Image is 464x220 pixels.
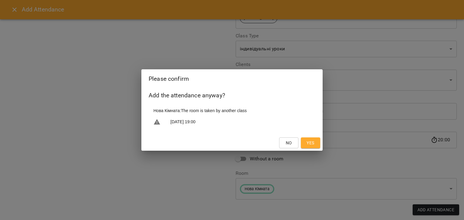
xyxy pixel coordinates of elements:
[307,139,314,146] span: Yes
[279,137,298,148] button: No
[301,137,320,148] button: Yes
[149,74,315,83] h2: Please confirm
[149,91,315,100] h6: Add the attendance anyway?
[149,105,315,116] li: Нова Кімната : The room is taken by another class
[286,139,292,146] span: No
[149,116,315,128] li: [DATE] 19:00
